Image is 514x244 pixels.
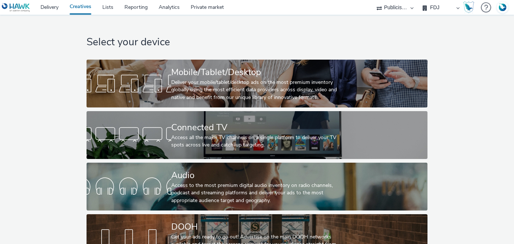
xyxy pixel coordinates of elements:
[171,66,340,79] div: Mobile/Tablet/Desktop
[497,2,508,13] img: Account FR
[463,1,474,13] img: Hawk Academy
[87,111,427,159] a: Connected TVAccess all the major TV channels on a single platform to deliver your TV spots across...
[171,182,340,204] div: Access to the most premium digital audio inventory on radio channels, podcast and streaming platf...
[171,121,340,134] div: Connected TV
[171,169,340,182] div: Audio
[171,79,340,101] div: Deliver your mobile/tablet/desktop ads on the most premium inventory globally using the most effi...
[87,60,427,107] a: Mobile/Tablet/DesktopDeliver your mobile/tablet/desktop ads on the most premium inventory globall...
[463,1,477,13] a: Hawk Academy
[2,3,30,12] img: undefined Logo
[171,134,340,149] div: Access all the major TV channels on a single platform to deliver your TV spots across live and ca...
[171,220,340,233] div: DOOH
[87,163,427,211] a: AudioAccess to the most premium digital audio inventory on radio channels, podcast and streaming ...
[87,35,427,49] h1: Select your device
